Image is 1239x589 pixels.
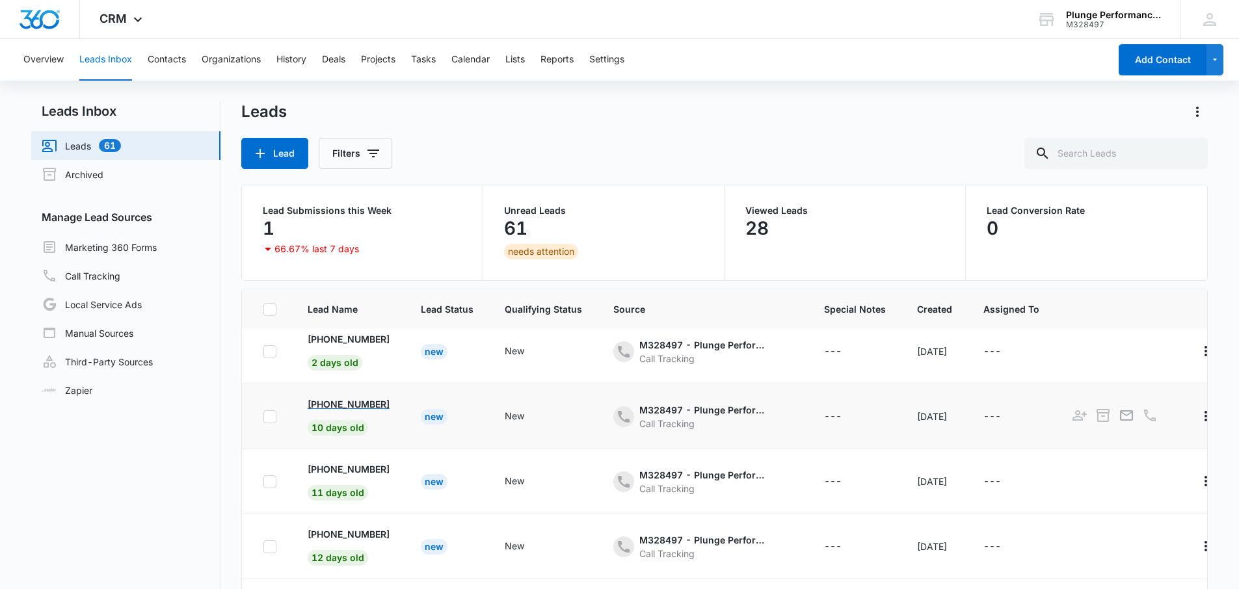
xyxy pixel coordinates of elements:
a: [PHONE_NUMBER]10 days old [308,397,390,433]
div: - - Select to Edit Field [983,409,1024,425]
div: [DATE] [917,345,952,358]
button: Reports [540,39,574,81]
a: New [421,411,447,422]
a: Manual Sources [42,325,133,341]
div: - - Select to Edit Field [505,409,548,425]
button: Organizations [202,39,261,81]
p: 61 [504,218,527,239]
div: New [505,409,524,423]
span: Created [917,302,952,316]
div: --- [983,344,1001,360]
div: - - Select to Edit Field [824,539,865,555]
div: New [421,344,447,360]
div: --- [824,474,842,490]
p: Unread Leads [504,206,703,215]
a: Archived [42,166,103,182]
button: Filters [319,138,392,169]
div: M328497 - Plunge Performance and Recovery - content [639,468,769,482]
button: Actions [1195,406,1216,426]
button: Add as Contact [1071,406,1089,425]
input: Search Leads [1024,138,1208,169]
a: [PHONE_NUMBER]2 days old [308,332,390,368]
p: 1 [263,218,274,239]
div: --- [824,539,842,555]
div: - - Select to Edit Field [983,474,1024,490]
div: account name [1066,10,1161,20]
div: New [505,474,524,488]
span: 2 days old [308,355,362,371]
a: New [421,346,447,357]
button: Deals [322,39,345,81]
button: Actions [1195,341,1216,361]
div: M328497 - Plunge Performance and Recovery - content [639,403,769,417]
button: Calendar [451,39,490,81]
button: Call [1141,406,1159,425]
a: Call Tracking [42,268,120,283]
div: --- [983,539,1001,555]
h1: Leads [241,102,287,122]
p: Viewed Leads [745,206,944,215]
button: Actions [1187,101,1208,122]
p: [PHONE_NUMBER] [308,332,390,346]
div: - - Select to Edit Field [613,468,793,495]
a: Local Service Ads [42,296,142,312]
a: Zapier [42,384,92,397]
p: 0 [987,218,998,239]
a: Marketing 360 Forms [42,239,157,255]
div: M328497 - Plunge Performance and Recovery - content [639,338,769,352]
p: [PHONE_NUMBER] [308,462,390,476]
div: New [505,539,524,553]
button: Tasks [411,39,436,81]
div: New [421,409,447,425]
div: - - Select to Edit Field [983,539,1024,555]
button: Contacts [148,39,186,81]
span: Lead Name [308,302,390,316]
div: - - Select to Edit Field [613,338,793,365]
button: History [276,39,306,81]
p: Lead Submissions this Week [263,206,462,215]
button: Settings [589,39,624,81]
div: --- [824,344,842,360]
a: New [421,541,447,552]
div: Call Tracking [639,482,769,495]
button: Actions [1195,536,1216,556]
div: New [505,344,524,358]
a: New [421,476,447,487]
p: [PHONE_NUMBER] [308,527,390,541]
button: Add Contact [1119,44,1206,75]
span: Lead Status [421,302,473,316]
a: Third-Party Sources [42,354,153,369]
div: M328497 - Plunge Performance and Recovery - other [639,533,769,547]
div: - - Select to Edit Field [613,533,793,560]
h3: Manage Lead Sources [31,209,220,225]
div: needs attention [504,244,578,259]
span: Qualifying Status [505,302,582,316]
span: 12 days old [308,550,368,566]
span: Assigned To [983,302,1039,316]
div: New [421,474,447,490]
div: - - Select to Edit Field [505,344,548,360]
div: Call Tracking [639,352,769,365]
a: Call [1141,414,1159,425]
div: Call Tracking [639,547,769,560]
a: [PHONE_NUMBER]11 days old [308,462,390,498]
div: - - Select to Edit Field [505,539,548,555]
a: [PHONE_NUMBER]12 days old [308,527,390,563]
div: Call Tracking [639,417,769,430]
span: CRM [100,12,127,25]
button: Actions [1195,471,1216,491]
div: [DATE] [917,475,952,488]
button: Overview [23,39,64,81]
div: --- [983,474,1001,490]
div: - - Select to Edit Field [824,344,865,360]
div: - - Select to Edit Field [824,409,865,425]
p: [PHONE_NUMBER] [308,397,390,411]
h2: Leads Inbox [31,101,220,121]
span: Special Notes [824,302,886,316]
div: [DATE] [917,410,952,423]
div: account id [1066,20,1161,29]
span: 10 days old [308,420,368,436]
button: Lead [241,138,308,169]
div: - - Select to Edit Field [983,344,1024,360]
p: Lead Conversion Rate [987,206,1186,215]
